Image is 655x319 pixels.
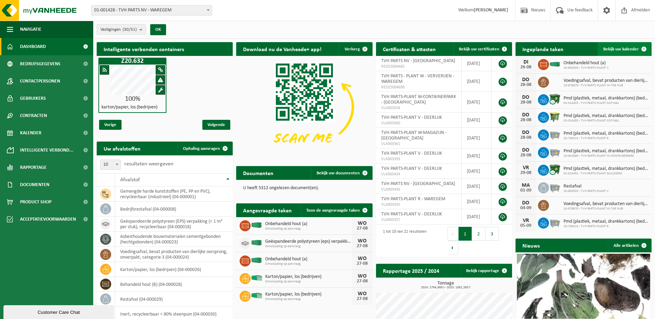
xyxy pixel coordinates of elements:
img: HK-XC-40-GN-00 [251,240,262,246]
div: 27-08 [355,261,369,266]
span: 10-904503 - TVH PARTS-PLANT V [564,66,609,70]
div: DO [519,95,533,100]
span: VLA903435 [381,202,456,207]
div: WO [355,291,369,297]
span: Contactpersonen [20,72,60,90]
td: [DATE] [462,209,492,224]
td: [DATE] [462,113,492,128]
td: behandeld hout (B) (04-000028) [115,277,233,292]
td: [DATE] [462,179,492,194]
span: Documenten [20,176,49,193]
span: Vestigingen [100,25,137,35]
h3: Tonnage [379,281,512,289]
span: Omwisseling op aanvraag [265,262,351,266]
img: HK-XC-40-GN-00 [251,222,262,228]
span: Omwisseling op aanvraag [265,297,351,301]
span: Omwisseling op aanvraag [265,227,351,231]
span: TVH PARTS-PLANT W-MAGAZIJN - [GEOGRAPHIC_DATA] [381,130,446,141]
button: Vestigingen(30/31) [97,24,146,35]
img: Download de VHEPlus App [236,56,372,158]
span: Bedrijfsgegevens [20,55,60,72]
div: 28-08 [519,100,533,105]
span: VLA903434 [381,172,456,177]
span: 10-748214 - TVH PARTS-PLANT R [564,136,648,141]
span: Voedingsafval, bevat producten van dierlijke oorsprong, onverpakt, categorie 3 [564,201,648,207]
span: TVH PARTS - PLANT W - VERVERIJEN - WAREGEM [381,74,454,84]
span: Contracten [20,107,47,124]
span: Omwisseling op aanvraag [265,280,351,284]
count: (30/31) [123,27,137,32]
img: WB-1100-HPE-GN-50 [549,111,561,123]
button: Next [447,241,458,254]
span: Product Shop [20,193,51,211]
a: Ophaling aanvragen [177,142,232,155]
div: 27-08 [355,244,369,249]
div: WO [355,256,369,261]
iframe: chat widget [3,304,115,319]
div: 27-08 [355,279,369,284]
h2: Rapportage 2025 / 2024 [376,264,446,277]
div: WO [355,238,369,244]
td: asbesthoudende bouwmaterialen cementgebonden (hechtgebonden) (04-000023) [115,232,233,247]
img: WB-2500-GAL-GY-01 [549,216,561,228]
div: 28-08 [519,135,533,140]
p: U heeft 5312 ongelezen document(en). [243,186,365,191]
div: VR [519,218,533,223]
span: Pmd (plastiek, metaal, drankkartons) (bedrijven) [564,96,648,101]
h2: Nieuws [516,239,547,252]
h2: Ingeplande taken [516,42,570,56]
span: 01-001428 - TVH PARTS NV - WAREGEM [91,5,212,16]
span: TVH PARTS-PLANT W-CONTAINERPARK - [GEOGRAPHIC_DATA] [381,94,456,105]
td: [DATE] [462,128,492,148]
td: [DATE] [462,92,492,113]
div: WO [355,273,369,279]
span: Pmd (plastiek, metaal, drankkartons) (bedrijven) [564,166,648,172]
span: TVH PARTS-PLANT V - DEERLIJK [381,212,442,217]
span: 10-878670 - TVH PARTS-PLANT W-THE HUB [564,207,648,211]
img: WB-2500-GAL-GY-01 [549,181,561,193]
strong: [PERSON_NAME] [474,8,508,13]
span: Voedingsafval, bevat producten van dierlijke oorsprong, onverpakt, categorie 3 [564,78,648,84]
span: RED25004685 [381,64,456,69]
td: restafval (04-000029) [115,292,233,307]
td: bedrijfsrestafval (04-000008) [115,202,233,216]
span: RED25004690 [381,85,456,90]
img: WB-2500-GAL-GY-01 [549,128,561,140]
a: Bekijk rapportage [461,264,511,278]
td: gemengde harde kunststoffen (PE, PP en PVC), recycleerbaar (industrieel) (04-000001) [115,186,233,202]
span: 2024: 2794,966 t - 2025: 1881,585 t [379,286,512,289]
span: TVH PARTS NV - [GEOGRAPHIC_DATA] [381,58,455,64]
a: Bekijk uw documenten [311,166,372,180]
span: Onbehandeld hout (a) [265,221,351,227]
span: VLA903436 [381,187,456,192]
span: Verberg [345,47,360,51]
span: Ophaling aanvragen [183,146,220,151]
div: MA [519,183,533,188]
label: resultaten weergeven [124,161,173,167]
div: DO [519,77,533,83]
span: Onbehandeld hout (a) [265,257,351,262]
h2: Intelligente verbonden containers [97,42,233,56]
h4: karton/papier, los (bedrijven) [102,105,157,110]
h2: Certificaten & attesten [376,42,443,56]
div: VR [519,165,533,171]
span: Karton/papier, los (bedrijven) [265,292,351,297]
span: Bekijk uw kalender [603,47,639,51]
div: DO [519,112,533,118]
span: 02-014455 - TVH PARTS-PLANT SOFINAL [564,119,648,123]
div: 26-08 [519,65,533,70]
div: 28-08 [519,83,533,87]
span: Pmd (plastiek, metaal, drankkartons) (bedrijven) [564,148,648,154]
div: 29-08 [519,171,533,175]
div: 28-08 [519,153,533,158]
span: Restafval [564,184,609,189]
button: OK [150,24,166,35]
button: Previous [447,227,459,241]
span: Pmd (plastiek, metaal, drankkartons) (bedrijven) [564,219,648,224]
button: Verberg [339,42,372,56]
span: Gebruikers [20,90,46,107]
a: Alle artikelen [608,239,651,252]
span: 10-878670 - TVH PARTS-PLANT W-THE HUB [564,84,648,88]
span: 10-748214 - TVH PARTS-PLANT R [564,224,648,229]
